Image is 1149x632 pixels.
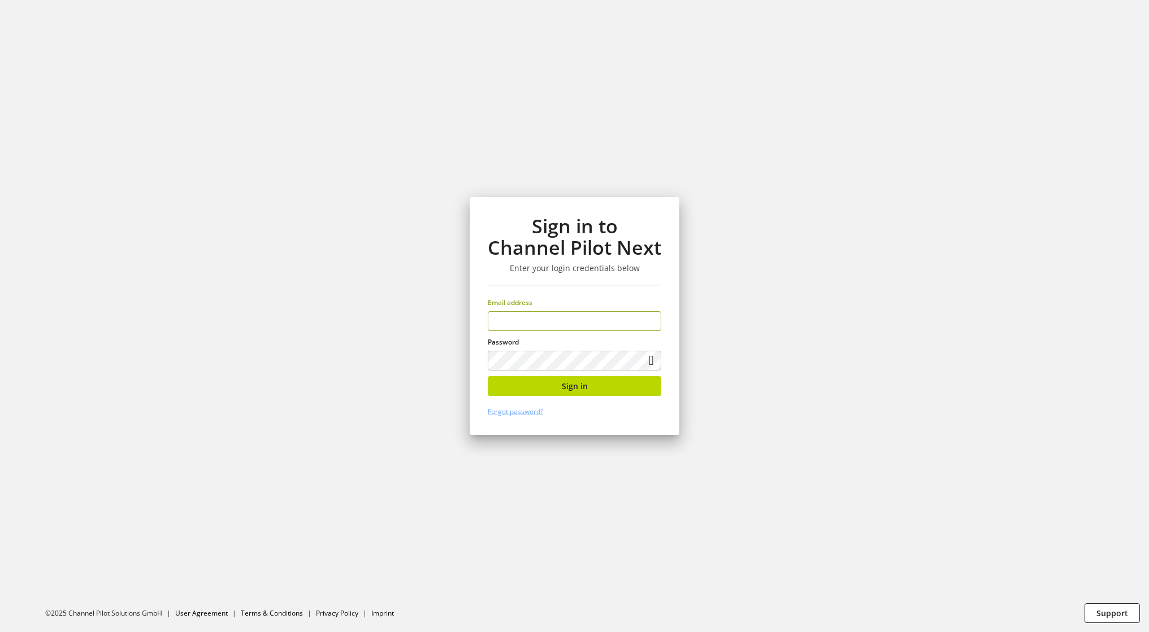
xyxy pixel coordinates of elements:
[241,608,303,618] a: Terms & Conditions
[488,376,661,396] button: Sign in
[488,407,543,416] a: Forgot password?
[488,263,661,273] h3: Enter your login credentials below
[488,337,519,347] span: Password
[488,298,532,307] span: Email address
[175,608,228,618] a: User Agreement
[562,380,588,392] span: Sign in
[371,608,394,618] a: Imprint
[1085,603,1140,623] button: Support
[488,215,661,259] h1: Sign in to Channel Pilot Next
[1096,607,1128,619] span: Support
[316,608,358,618] a: Privacy Policy
[45,608,175,618] li: ©2025 Channel Pilot Solutions GmbH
